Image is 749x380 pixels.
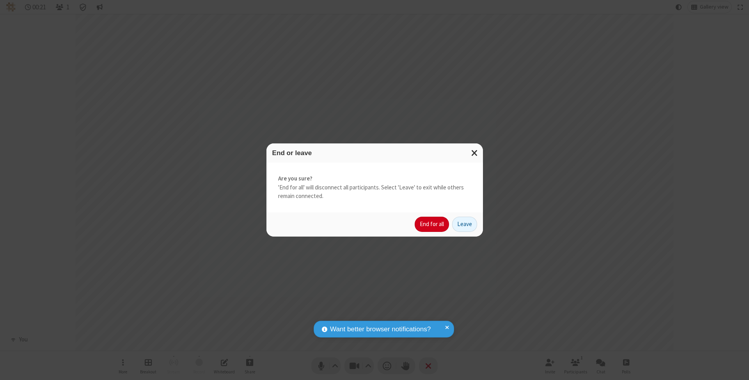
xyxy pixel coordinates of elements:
[330,324,431,334] span: Want better browser notifications?
[266,163,483,212] div: 'End for all' will disconnect all participants. Select 'Leave' to exit while others remain connec...
[452,217,477,232] button: Leave
[278,174,471,183] strong: Are you sure?
[272,149,477,157] h3: End or leave
[415,217,449,232] button: End for all
[467,143,483,163] button: Close modal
